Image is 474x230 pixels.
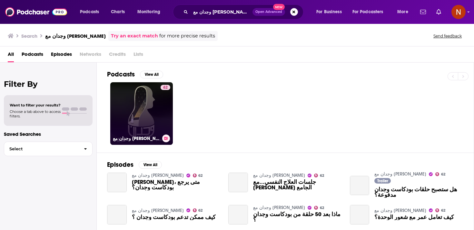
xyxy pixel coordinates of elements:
a: 62 [193,174,203,177]
button: open menu [75,7,107,17]
span: for more precise results [159,32,215,40]
a: 62 [314,206,324,210]
a: Show notifications dropdown [418,6,429,17]
a: هل ستصبح حلقات بودكاست وجدان مدفوعة؟ [374,187,463,198]
span: More [397,7,408,16]
span: For Podcasters [352,7,383,16]
span: Networks [80,49,101,62]
a: وجدان مع أسامة بن نجيفان [132,173,184,178]
h3: وجدان مع [PERSON_NAME] [45,33,106,39]
span: 62 [320,206,324,209]
a: جلسات العلاج النفسي...مع أسامة الجامع [228,173,248,192]
a: وجدان مع أسامة بن نجيفان [253,205,305,210]
a: هل ستصبح حلقات بودكاست وجدان مدفوعة؟ [350,176,370,195]
span: 62 [441,173,445,176]
span: [PERSON_NAME]، متى يرجع بودكاست وجدان؟ [132,179,221,190]
span: Charts [111,7,125,16]
span: 62 [163,85,168,91]
a: جلسات العلاج النفسي...مع أسامة الجامع [253,179,342,190]
h3: وجدان مع [PERSON_NAME] [113,136,160,141]
a: كيف ممكن تدعم بودكاست وجدان ؟ [107,205,127,225]
span: Credits [109,49,126,62]
span: Logged in as AdelNBM [451,5,466,19]
a: Episodes [51,49,72,62]
span: Choose a tab above to access filters. [10,109,61,118]
h2: Filter By [4,79,93,89]
button: Select [4,142,93,156]
img: User Profile [451,5,466,19]
a: أسامة، متى يرجع بودكاست وجدان؟ [132,179,221,190]
button: open menu [348,7,393,17]
span: Trailer [377,179,388,183]
span: New [273,4,285,10]
span: 62 [198,174,202,177]
a: Try an exact match [111,32,158,40]
span: Open Advanced [255,10,282,14]
h3: Search [21,33,37,39]
a: 62 [435,172,445,176]
span: Podcasts [80,7,99,16]
a: 62 [193,208,203,212]
span: 62 [198,209,202,212]
input: Search podcasts, credits, & more... [191,7,252,17]
a: أسامة، متى يرجع بودكاست وجدان؟ [107,173,127,192]
span: For Business [316,7,342,16]
a: 62 [161,85,170,90]
button: open menu [393,7,416,17]
a: ماذا بعد 50 حلقة من بودكاست وجدان ؟ [253,212,342,223]
button: Show profile menu [451,5,466,19]
div: Search podcasts, credits, & more... [179,5,310,19]
a: EpisodesView All [107,161,162,169]
a: كيف ممكن تدعم بودكاست وجدان ؟ [132,215,216,220]
h2: Episodes [107,161,133,169]
span: Select [4,147,79,151]
span: 62 [441,209,445,212]
button: View All [140,71,163,78]
button: View All [139,161,162,169]
a: Charts [107,7,129,17]
p: Saved Searches [4,131,93,137]
span: جلسات العلاج النفسي...مع [PERSON_NAME] الجامع [253,179,342,190]
a: وجدان مع أسامة بن نجيفان [374,208,426,213]
a: PodcastsView All [107,70,163,78]
a: 62 [435,208,445,212]
button: open menu [133,7,169,17]
a: وجدان مع أسامة بن نجيفان [374,171,426,177]
a: كيف تعامل عمر مع شعور الوحدة؟ [350,205,370,225]
a: 62 [314,174,324,177]
a: كيف تعامل عمر مع شعور الوحدة؟ [374,215,454,220]
span: Monitoring [137,7,160,16]
button: Open AdvancedNew [252,8,285,16]
a: Podcasts [22,49,43,62]
a: Show notifications dropdown [434,6,444,17]
a: وجدان مع أسامة بن نجيفان [132,208,184,213]
button: open menu [312,7,350,17]
a: وجدان مع أسامة بن نجيفان [253,173,305,178]
span: Lists [133,49,143,62]
span: 62 [320,174,324,177]
span: Want to filter your results? [10,103,61,107]
img: Podchaser - Follow, Share and Rate Podcasts [5,6,67,18]
a: 62وجدان مع [PERSON_NAME] [110,82,173,145]
button: Send feedback [431,33,464,39]
a: ماذا بعد 50 حلقة من بودكاست وجدان ؟ [228,205,248,225]
a: All [8,49,14,62]
h2: Podcasts [107,70,135,78]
